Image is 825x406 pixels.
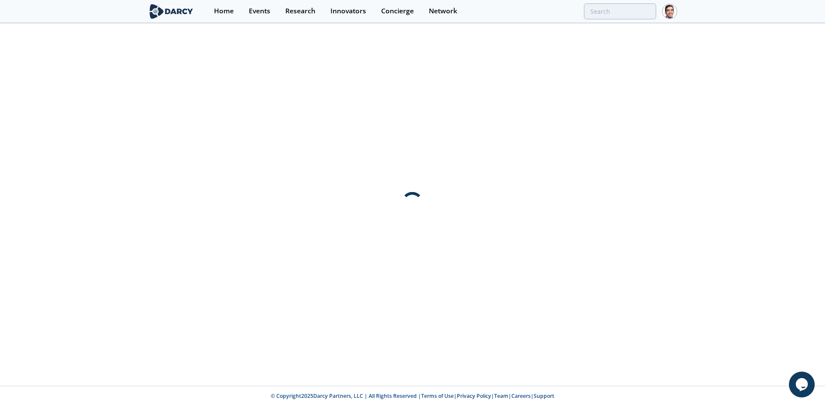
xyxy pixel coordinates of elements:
[662,4,677,19] img: Profile
[148,4,195,19] img: logo-wide.svg
[381,8,414,15] div: Concierge
[285,8,315,15] div: Research
[457,392,491,400] a: Privacy Policy
[534,392,554,400] a: Support
[330,8,366,15] div: Innovators
[421,392,454,400] a: Terms of Use
[249,8,270,15] div: Events
[584,3,656,19] input: Advanced Search
[494,392,508,400] a: Team
[789,372,816,397] iframe: chat widget
[214,8,234,15] div: Home
[429,8,457,15] div: Network
[511,392,531,400] a: Careers
[95,392,730,400] p: © Copyright 2025 Darcy Partners, LLC | All Rights Reserved | | | | |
